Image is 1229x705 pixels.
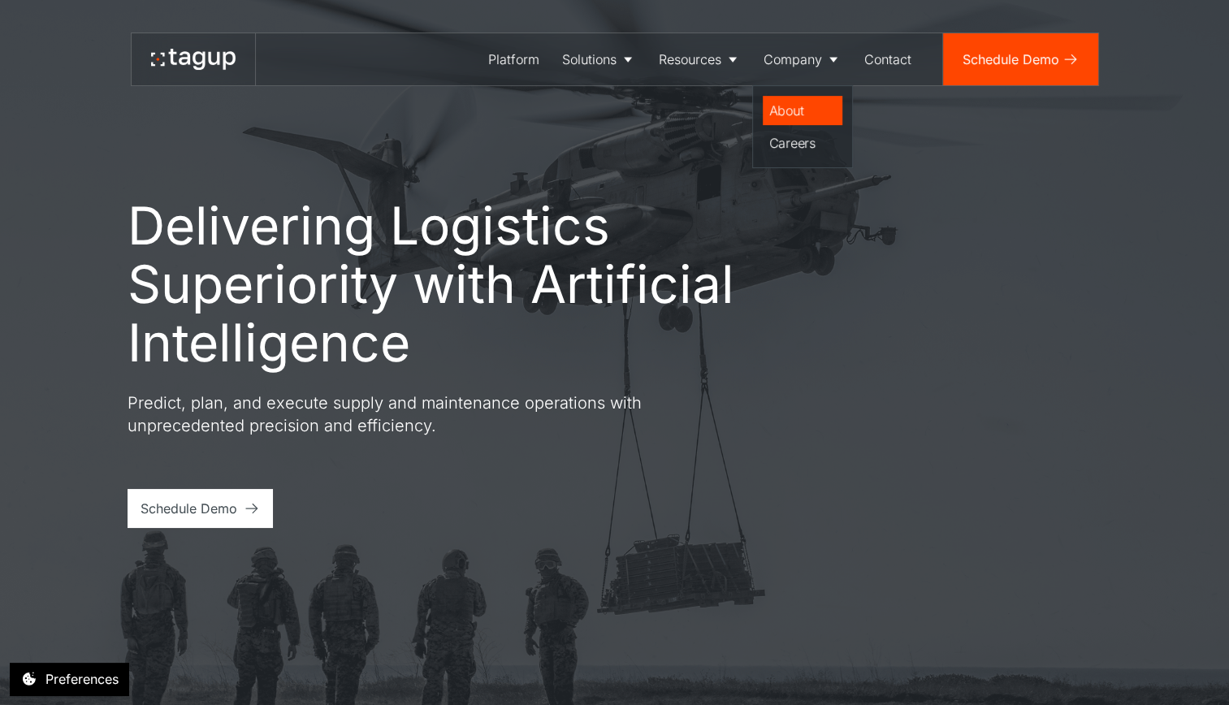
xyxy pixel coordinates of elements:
[562,50,617,69] div: Solutions
[551,33,647,85] a: Solutions
[752,85,853,168] nav: Company
[488,50,539,69] div: Platform
[477,33,551,85] a: Platform
[963,50,1059,69] div: Schedule Demo
[853,33,923,85] a: Contact
[769,133,836,153] div: Careers
[763,96,842,125] a: About
[764,50,822,69] div: Company
[864,50,911,69] div: Contact
[752,33,853,85] a: Company
[45,669,119,689] div: Preferences
[769,101,836,120] div: About
[943,33,1098,85] a: Schedule Demo
[659,50,721,69] div: Resources
[141,499,237,518] div: Schedule Demo
[647,33,752,85] a: Resources
[128,489,273,528] a: Schedule Demo
[763,128,842,158] a: Careers
[128,197,810,372] h1: Delivering Logistics Superiority with Artificial Intelligence
[128,391,712,437] p: Predict, plan, and execute supply and maintenance operations with unprecedented precision and eff...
